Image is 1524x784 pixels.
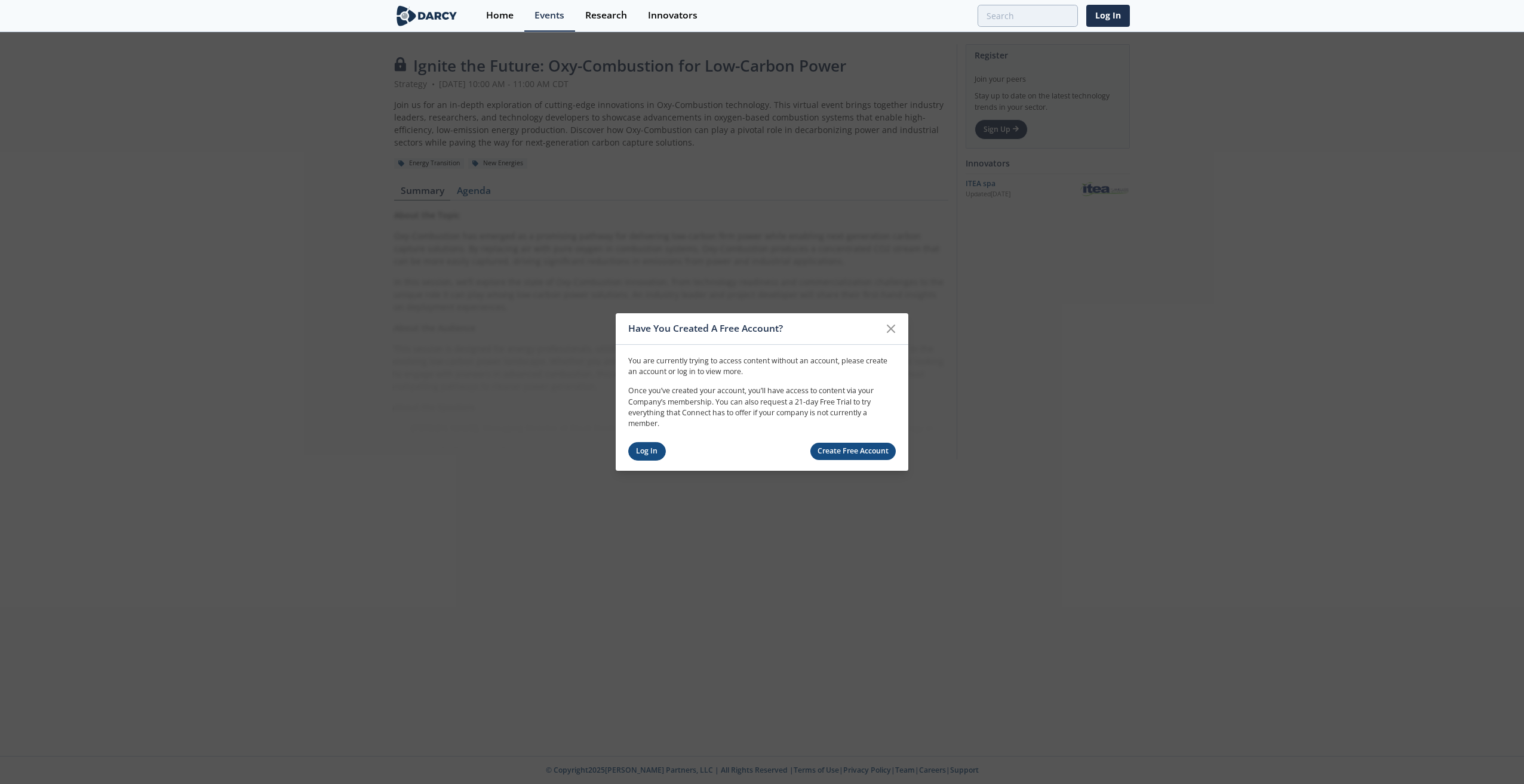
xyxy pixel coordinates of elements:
[978,5,1078,27] input: Advanced Search
[628,442,666,461] a: Log In
[534,11,564,20] div: Events
[628,317,880,340] div: Have You Created A Free Account?
[810,443,896,460] a: Create Free Account
[585,11,627,20] div: Research
[394,5,459,26] img: logo-wide.svg
[628,385,896,430] p: Once you’ve created your account, you’ll have access to content via your Company’s membership. Yo...
[486,11,514,20] div: Home
[628,355,896,377] p: You are currently trying to access content without an account, please create an account or log in...
[1086,5,1130,27] a: Log In
[648,11,698,20] div: Innovators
